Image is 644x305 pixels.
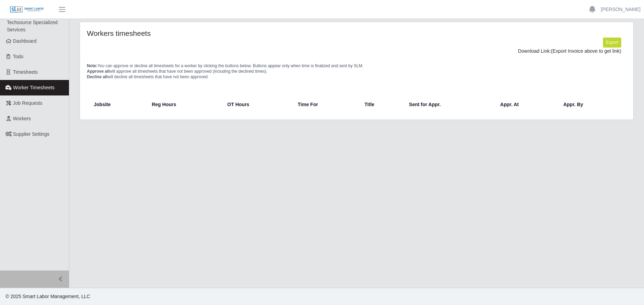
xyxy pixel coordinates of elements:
span: Approve all [87,69,109,74]
span: Dashboard [13,38,37,44]
span: © 2025 Smart Labor Management, LLC [6,294,90,299]
th: Time For [292,96,359,113]
span: Supplier Settings [13,131,50,137]
button: Export [603,38,621,47]
a: [PERSON_NAME] [601,6,641,13]
th: Reg Hours [146,96,222,113]
span: Note: [87,63,98,68]
div: Download Link: [92,48,621,55]
th: Appr. By [558,96,624,113]
img: SLM Logo [10,6,44,13]
span: Workers [13,116,31,121]
th: Title [359,96,403,113]
span: Timesheets [13,69,38,75]
span: Techsource Specialized Services [7,20,58,32]
span: Job Requests [13,100,43,106]
span: Todo [13,54,23,59]
span: (Export Invoice above to get link) [551,48,621,54]
span: Worker Timesheets [13,85,54,90]
th: OT Hours [222,96,292,113]
th: Jobsite [90,96,146,113]
th: Appr. At [495,96,558,113]
h4: Workers timesheets [87,29,306,38]
span: Decline all [87,74,107,79]
th: Sent for Appr. [403,96,494,113]
p: You can approve or decline all timesheets for a worker by clicking the buttons below. Buttons app... [87,63,626,80]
